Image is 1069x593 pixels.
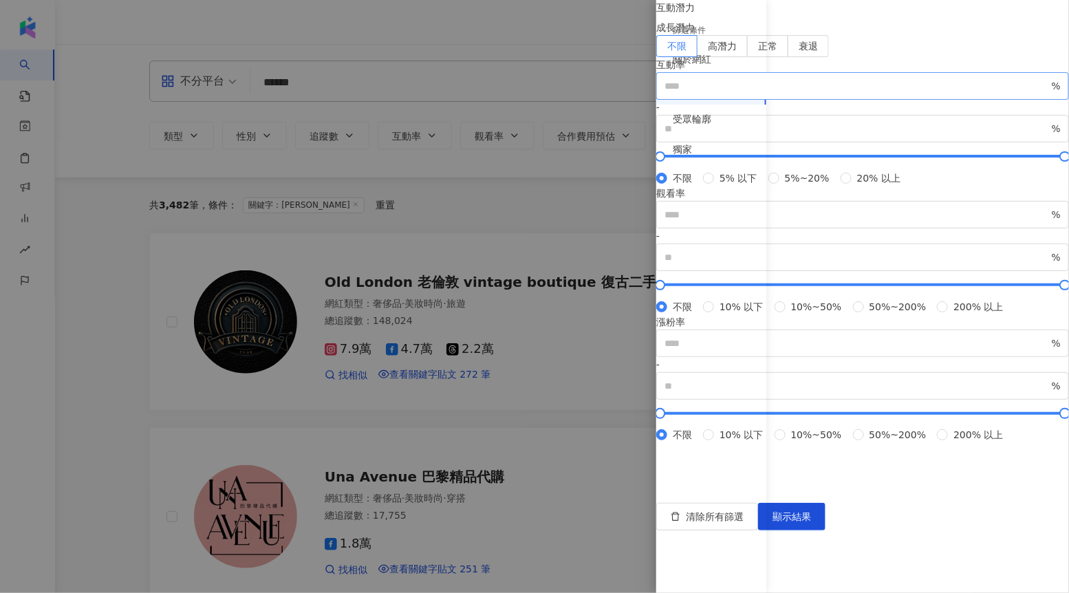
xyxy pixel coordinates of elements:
[656,314,1069,330] div: 漲粉率
[656,20,1069,35] div: 成長潛力
[1052,250,1061,265] span: %
[948,299,1008,314] span: 200% 以上
[656,57,1069,72] div: 互動率
[758,41,777,52] span: 正常
[786,427,847,442] span: 10%~50%
[864,427,932,442] span: 50%~200%
[1052,78,1061,94] span: %
[673,113,711,127] div: 受眾輪廓
[1052,121,1061,136] span: %
[1052,378,1061,393] span: %
[779,171,835,186] span: 5%~20%
[948,427,1008,442] span: 200% 以上
[673,143,692,157] div: 獨家
[799,41,818,52] span: 衰退
[1052,336,1061,351] span: %
[673,25,706,36] div: 篩選條件
[852,171,907,186] span: 20% 以上
[1052,207,1061,222] span: %
[673,53,711,67] div: 關於網紅
[773,511,811,522] span: 顯示結果
[656,186,1069,201] div: 觀看率
[864,299,932,314] span: 50%~200%
[667,41,687,52] span: 不限
[758,503,825,530] button: 顯示結果
[786,299,847,314] span: 10%~50%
